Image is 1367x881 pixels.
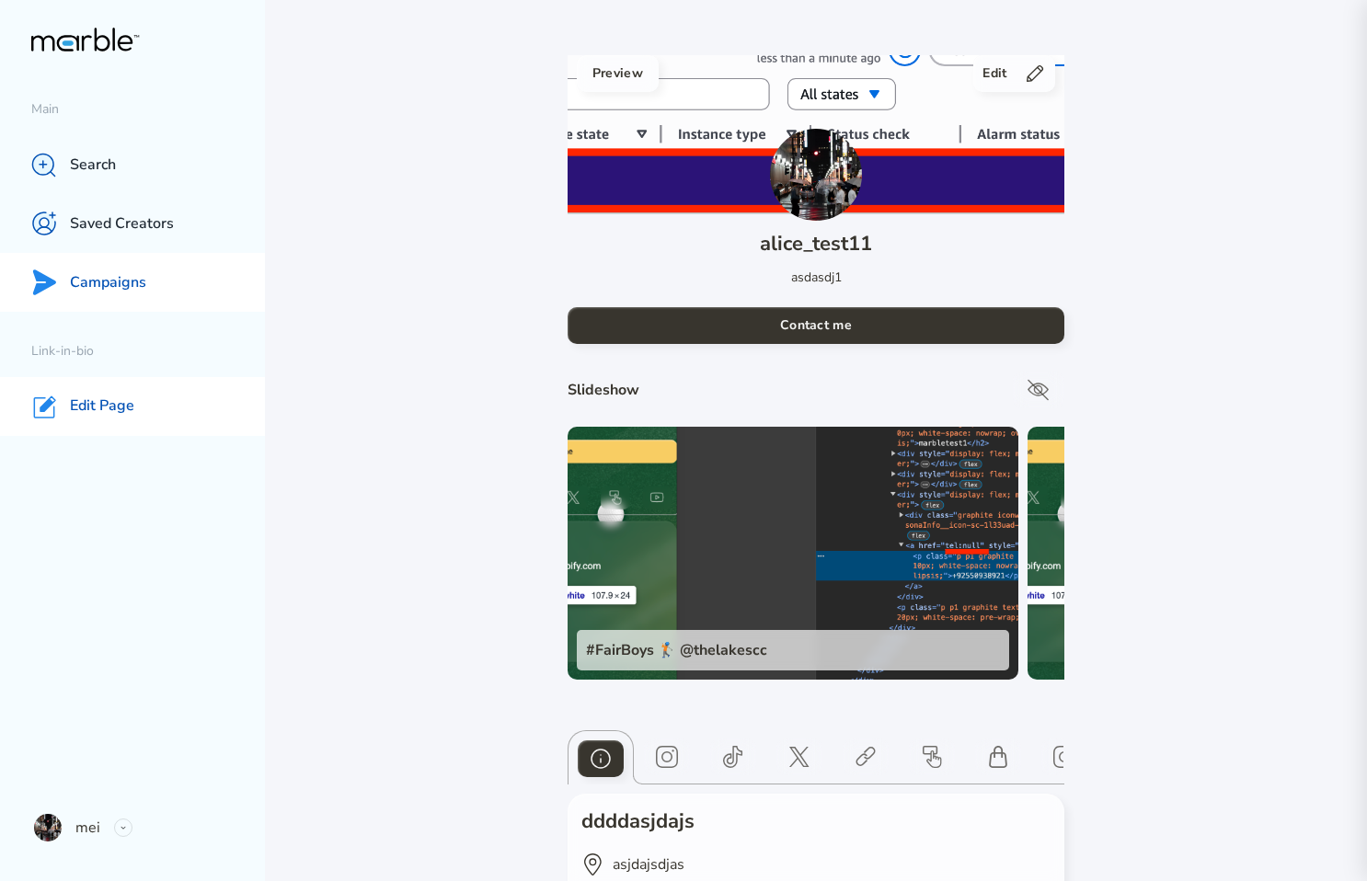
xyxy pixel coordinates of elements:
p: Saved Creators [70,214,174,234]
p: Main [31,101,265,119]
button: Preview [577,55,659,92]
p: Search [70,155,116,175]
h4: Contact me [780,315,852,337]
h4: Preview [592,63,643,85]
button: Contact me [568,307,1064,344]
p: Campaigns [70,273,146,292]
p: Edit Page [70,396,134,416]
h2: ddddasjdajs [581,807,1051,835]
h3: Slideshow [568,379,1004,401]
h2: alice_test11 [760,230,872,257]
img: 4f78947f2dd0cd6b8e49c5f762bc88c7 [568,427,1018,680]
button: Edit [973,55,1055,92]
p: asdasdj1 [791,267,842,289]
p: mei [75,817,100,839]
h3: #FairBoys 🏌🏻 @thelakescc [586,639,767,661]
p: asjdajsdjas [613,853,684,875]
p: Link-in-bio [31,343,265,360]
h4: Edit [982,63,1006,85]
